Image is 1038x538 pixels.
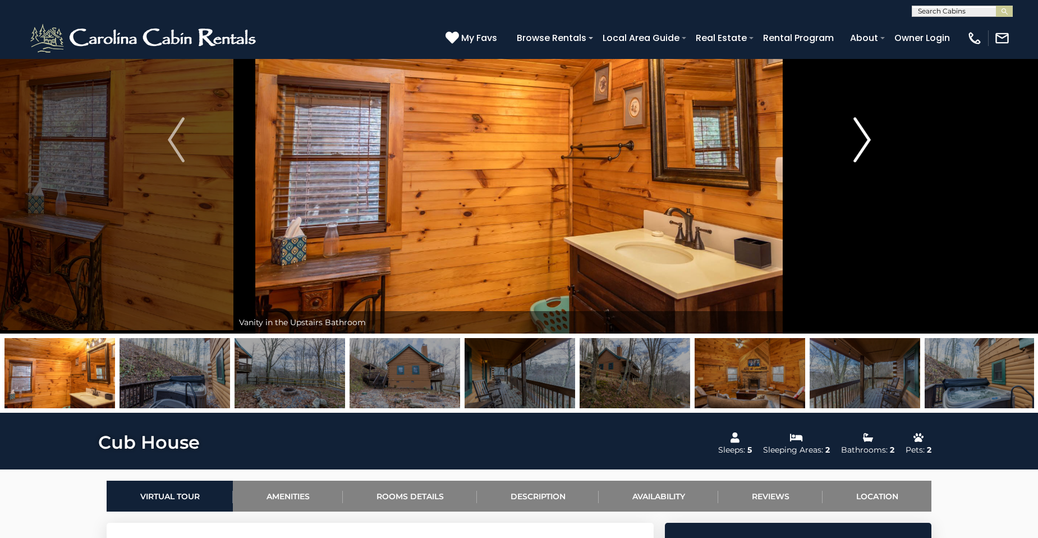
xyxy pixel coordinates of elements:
[235,338,345,408] img: 163279513
[757,28,839,48] a: Rental Program
[695,338,805,408] img: 163279496
[889,28,956,48] a: Owner Login
[233,311,805,334] div: Vanity in the Upstairs Bathroom
[925,338,1035,408] img: 163279498
[343,481,477,512] a: Rooms Details
[233,481,343,512] a: Amenities
[967,30,982,46] img: phone-regular-white.png
[511,28,592,48] a: Browse Rentals
[120,338,230,408] img: 163279512
[350,338,460,408] img: 163279514
[168,117,185,162] img: arrow
[690,28,752,48] a: Real Estate
[461,31,497,45] span: My Favs
[994,30,1010,46] img: mail-regular-white.png
[823,481,931,512] a: Location
[28,21,261,55] img: White-1-2.png
[599,481,718,512] a: Availability
[844,28,884,48] a: About
[107,481,233,512] a: Virtual Tour
[445,31,500,45] a: My Favs
[477,481,599,512] a: Description
[718,481,823,512] a: Reviews
[465,338,575,408] img: 163279515
[597,28,685,48] a: Local Area Guide
[810,338,920,408] img: 163279497
[580,338,690,408] img: 163279516
[4,338,115,408] img: 163279511
[853,117,870,162] img: arrow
